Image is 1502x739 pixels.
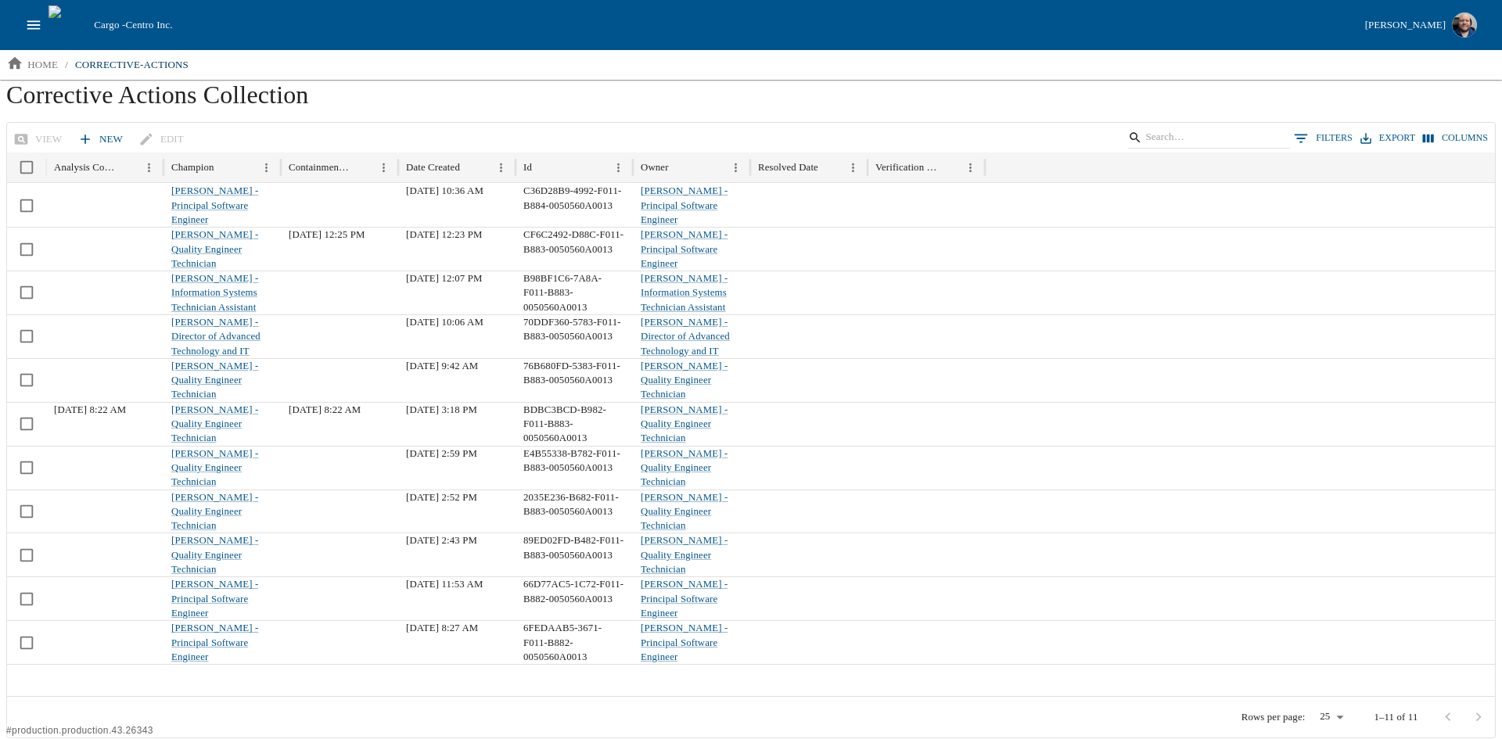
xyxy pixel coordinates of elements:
a: [PERSON_NAME] - Quality Engineer Technician [171,448,258,488]
a: [PERSON_NAME] - Principal Software Engineer [641,185,728,225]
button: Menu [725,157,746,178]
div: CF6C2492-D88C-F011-B883-0050560A0013 [516,227,633,271]
button: Sort [940,157,961,178]
a: [PERSON_NAME] - Information Systems Technician Assistant [641,273,728,313]
span: 08/26/2025 2:43 PM [406,535,477,546]
span: 09/08/2025 12:25 PM [289,229,365,240]
a: [PERSON_NAME] - Director of Advanced Technology and IT [641,317,730,357]
div: 2035E236-B682-F011-B883-0050560A0013 [516,490,633,533]
button: Sort [820,157,841,178]
p: home [27,57,58,73]
a: [PERSON_NAME] - Quality Engineer Technician [641,404,728,444]
input: Search… [1145,127,1267,149]
span: 09/05/2025 12:07 PM [406,273,483,284]
div: BDBC3BCD-B982-F011-B883-0050560A0013 [516,402,633,446]
a: [PERSON_NAME] - Principal Software Engineer [171,579,258,619]
a: [PERSON_NAME] - Quality Engineer Technician [171,361,258,400]
a: [PERSON_NAME] - Quality Engineer Technician [171,404,258,444]
a: [PERSON_NAME] - Quality Engineer Technician [641,492,728,532]
span: 08/26/2025 2:52 PM [406,492,477,503]
span: 08/27/2025 9:42 AM [406,361,478,371]
div: Resolved Date [758,162,818,174]
span: 08/27/2025 8:22 AM [289,404,361,415]
div: Champion [171,162,214,174]
button: Show filters [1290,127,1356,150]
a: [PERSON_NAME] - Quality Engineer Technician [171,229,258,269]
a: [PERSON_NAME] - Principal Software Engineer [171,185,258,225]
p: 1–11 of 11 [1374,710,1418,724]
div: B98BF1C6-7A8A-F011-B883-0050560A0013 [516,271,633,314]
div: Analysis Compleated Date [54,162,117,174]
div: Id [523,162,532,174]
div: Owner [641,162,669,174]
a: [PERSON_NAME] - Principal Software Engineer [171,622,258,662]
span: Centro Inc. [125,19,172,30]
div: [PERSON_NAME] [1365,16,1446,34]
div: 6FEDAAB5-3671-F011-B882-0050560A0013 [516,620,633,664]
button: Sort [118,157,139,178]
a: New [74,126,129,153]
button: Menu [843,157,864,178]
a: [PERSON_NAME] - Principal Software Engineer [641,622,728,662]
div: Containment Completed Date [289,162,351,174]
a: [PERSON_NAME] - Quality Engineer Technician [641,361,728,400]
h1: Corrective Actions Collection [6,80,1496,122]
button: Menu [373,157,394,178]
button: Menu [138,157,160,178]
img: Profile image [1452,13,1477,38]
button: Menu [608,157,629,178]
div: 66D77AC5-1C72-F011-B882-0050560A0013 [516,576,633,620]
button: open drawer [19,10,49,40]
div: 76B680FD-5383-F011-B883-0050560A0013 [516,358,633,402]
span: 08/26/2025 3:18 PM [406,404,477,415]
span: 08/26/2025 2:59 PM [406,448,477,459]
div: Cargo - [88,17,1358,33]
p: corrective-actions [75,57,189,73]
a: [PERSON_NAME] - Principal Software Engineer [641,229,728,269]
a: [PERSON_NAME] - Principal Software Engineer [641,579,728,619]
a: [PERSON_NAME] - Quality Engineer Technician [641,535,728,575]
div: Verification Compleated Date [875,162,938,174]
span: 08/05/2025 11:53 AM [406,579,483,590]
div: 25 [1311,706,1349,728]
div: Search [1128,127,1290,152]
span: 09/08/2025 12:23 PM [406,229,483,240]
span: 09/15/2025 10:36 AM [406,185,483,196]
a: [PERSON_NAME] - Quality Engineer Technician [641,448,728,488]
a: [PERSON_NAME] - Quality Engineer Technician [171,492,258,532]
button: Sort [534,157,555,178]
span: 08/27/2025 10:06 AM [406,317,483,328]
button: Sort [353,157,374,178]
button: Sort [462,157,483,178]
button: Menu [256,157,277,178]
div: 89ED02FD-B482-F011-B883-0050560A0013 [516,533,633,576]
div: C36D28B9-4992-F011-B884-0050560A0013 [516,183,633,227]
span: 08/27/2025 8:22 AM [54,404,126,415]
span: 08/04/2025 8:27 AM [406,622,478,633]
button: [PERSON_NAME] [1359,8,1483,42]
button: Menu [490,157,512,178]
a: [PERSON_NAME] - Information Systems Technician Assistant [171,273,258,313]
div: E4B55338-B782-F011-B883-0050560A0013 [516,446,633,490]
a: [PERSON_NAME] - Quality Engineer Technician [171,535,258,575]
button: Menu [960,157,981,178]
li: / [65,57,68,73]
img: cargo logo [49,5,88,45]
a: [PERSON_NAME] - Director of Advanced Technology and IT [171,317,261,357]
p: Rows per page: [1241,710,1306,724]
button: Select columns [1419,127,1492,149]
div: Date Created [406,162,460,174]
button: Export [1356,127,1419,149]
a: corrective-actions [69,52,195,77]
div: 70DDF360-5783-F011-B883-0050560A0013 [516,314,633,358]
